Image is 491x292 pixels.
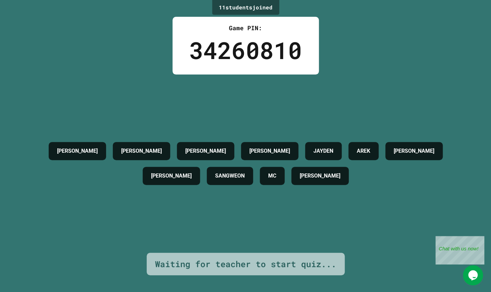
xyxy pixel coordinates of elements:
[300,172,340,180] h4: [PERSON_NAME]
[57,147,98,155] h4: [PERSON_NAME]
[249,147,290,155] h4: [PERSON_NAME]
[394,147,434,155] h4: [PERSON_NAME]
[185,147,226,155] h4: [PERSON_NAME]
[151,172,192,180] h4: [PERSON_NAME]
[155,258,336,271] div: Waiting for teacher to start quiz...
[189,23,302,33] div: Game PIN:
[463,265,484,285] iframe: chat widget
[189,33,302,68] div: 34260810
[268,172,276,180] h4: MC
[215,172,245,180] h4: SANGWEON
[435,236,484,264] iframe: chat widget
[121,147,162,155] h4: [PERSON_NAME]
[357,147,370,155] h4: AREK
[313,147,333,155] h4: JAYDEN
